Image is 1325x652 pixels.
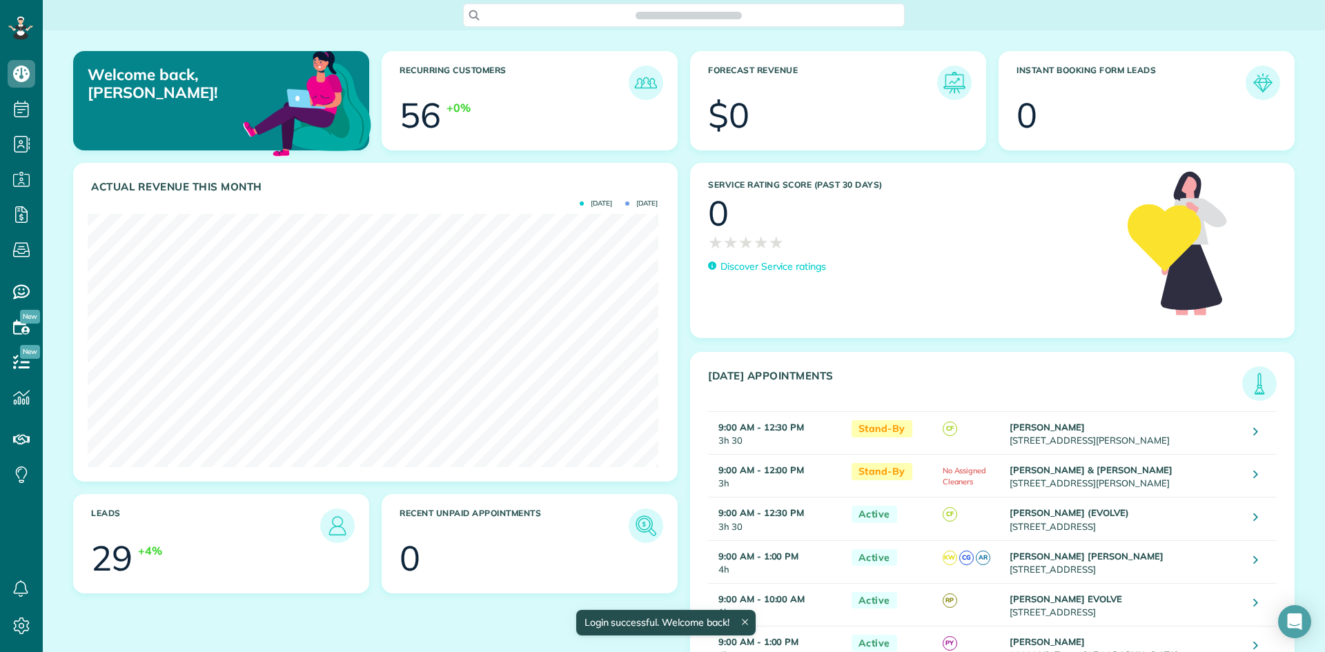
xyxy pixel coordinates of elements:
[400,66,629,100] h3: Recurring Customers
[708,230,723,255] span: ★
[1010,551,1164,562] strong: [PERSON_NAME] [PERSON_NAME]
[1010,422,1086,433] strong: [PERSON_NAME]
[959,551,974,565] span: CG
[91,541,132,575] div: 29
[941,69,968,97] img: icon_forecast_revenue-8c13a41c7ed35a8dcfafea3cbb826a0462acb37728057bba2d056411b612bbbe.png
[138,543,162,559] div: +4%
[1006,540,1244,583] td: [STREET_ADDRESS]
[1278,605,1311,638] div: Open Intercom Messenger
[88,66,275,102] p: Welcome back, [PERSON_NAME]!
[324,512,351,540] img: icon_leads-1bed01f49abd5b7fead27621c3d59655bb73ed531f8eeb49469d10e621d6b896.png
[718,422,804,433] strong: 9:00 AM - 12:30 PM
[400,508,629,543] h3: Recent unpaid appointments
[1010,507,1129,518] strong: [PERSON_NAME] (EVOLVE)
[708,412,845,455] td: 3h 30
[769,230,784,255] span: ★
[720,259,826,274] p: Discover Service ratings
[943,422,957,436] span: CF
[718,464,804,475] strong: 9:00 AM - 12:00 PM
[738,230,754,255] span: ★
[708,583,845,626] td: 1h
[708,180,1114,190] h3: Service Rating score (past 30 days)
[723,230,738,255] span: ★
[943,636,957,651] span: PY
[718,593,805,604] strong: 9:00 AM - 10:00 AM
[1010,636,1086,647] strong: [PERSON_NAME]
[1249,69,1277,97] img: icon_form_leads-04211a6a04a5b2264e4ee56bc0799ec3eb69b7e499cbb523a139df1d13a81ae0.png
[20,345,40,359] span: New
[718,636,798,647] strong: 9:00 AM - 1:00 PM
[1010,593,1122,604] strong: [PERSON_NAME] EVOLVE
[1006,412,1244,455] td: [STREET_ADDRESS][PERSON_NAME]
[852,635,897,652] span: Active
[708,540,845,583] td: 4h
[400,98,441,132] div: 56
[754,230,769,255] span: ★
[852,506,897,523] span: Active
[718,551,798,562] strong: 9:00 AM - 1:00 PM
[649,8,727,22] span: Search ZenMaid…
[718,507,804,518] strong: 9:00 AM - 12:30 PM
[91,181,663,193] h3: Actual Revenue this month
[708,497,845,540] td: 3h 30
[708,370,1242,401] h3: [DATE] Appointments
[943,593,957,608] span: RP
[446,100,471,116] div: +0%
[1246,370,1273,397] img: icon_todays_appointments-901f7ab196bb0bea1936b74009e4eb5ffbc2d2711fa7634e0d609ed5ef32b18b.png
[1017,98,1037,132] div: 0
[1017,66,1246,100] h3: Instant Booking Form Leads
[852,549,897,566] span: Active
[625,200,658,207] span: [DATE]
[240,35,374,169] img: dashboard_welcome-42a62b7d889689a78055ac9021e634bf52bae3f8056760290aed330b23ab8690.png
[400,541,420,575] div: 0
[976,551,990,565] span: AR
[91,508,320,543] h3: Leads
[852,592,897,609] span: Active
[576,610,755,635] div: Login successful. Welcome back!
[708,98,749,132] div: $0
[632,69,660,97] img: icon_recurring_customers-cf858462ba22bcd05b5a5880d41d6543d210077de5bb9ebc9590e49fd87d84ed.png
[632,512,660,540] img: icon_unpaid_appointments-47b8ce3997adf2238b356f14209ab4cced10bd1f174958f3ca8f1d0dd7fffeee.png
[20,310,40,324] span: New
[943,466,987,486] span: No Assigned Cleaners
[943,551,957,565] span: KW
[1006,583,1244,626] td: [STREET_ADDRESS]
[1010,464,1172,475] strong: [PERSON_NAME] & [PERSON_NAME]
[708,259,826,274] a: Discover Service ratings
[708,66,937,100] h3: Forecast Revenue
[852,420,912,437] span: Stand-By
[852,463,912,480] span: Stand-By
[1006,497,1244,540] td: [STREET_ADDRESS]
[708,455,845,497] td: 3h
[943,507,957,522] span: CF
[580,200,612,207] span: [DATE]
[1006,455,1244,497] td: [STREET_ADDRESS][PERSON_NAME]
[708,196,729,230] div: 0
